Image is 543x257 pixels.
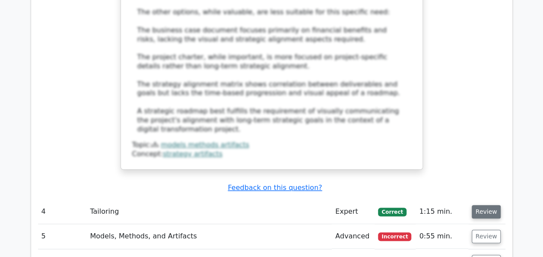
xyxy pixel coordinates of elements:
[86,199,332,224] td: Tailoring
[132,150,411,159] div: Concept:
[38,199,87,224] td: 4
[86,224,332,249] td: Models, Methods, and Artifacts
[472,230,501,243] button: Review
[163,150,222,158] a: strategy artifacts
[472,205,501,218] button: Review
[38,224,87,249] td: 5
[416,199,468,224] td: 1:15 min.
[332,224,375,249] td: Advanced
[332,199,375,224] td: Expert
[416,224,468,249] td: 0:55 min.
[228,183,322,192] a: Feedback on this question?
[378,232,411,241] span: Incorrect
[378,208,406,216] span: Correct
[132,141,411,150] div: Topic:
[161,141,249,149] a: models methods artifacts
